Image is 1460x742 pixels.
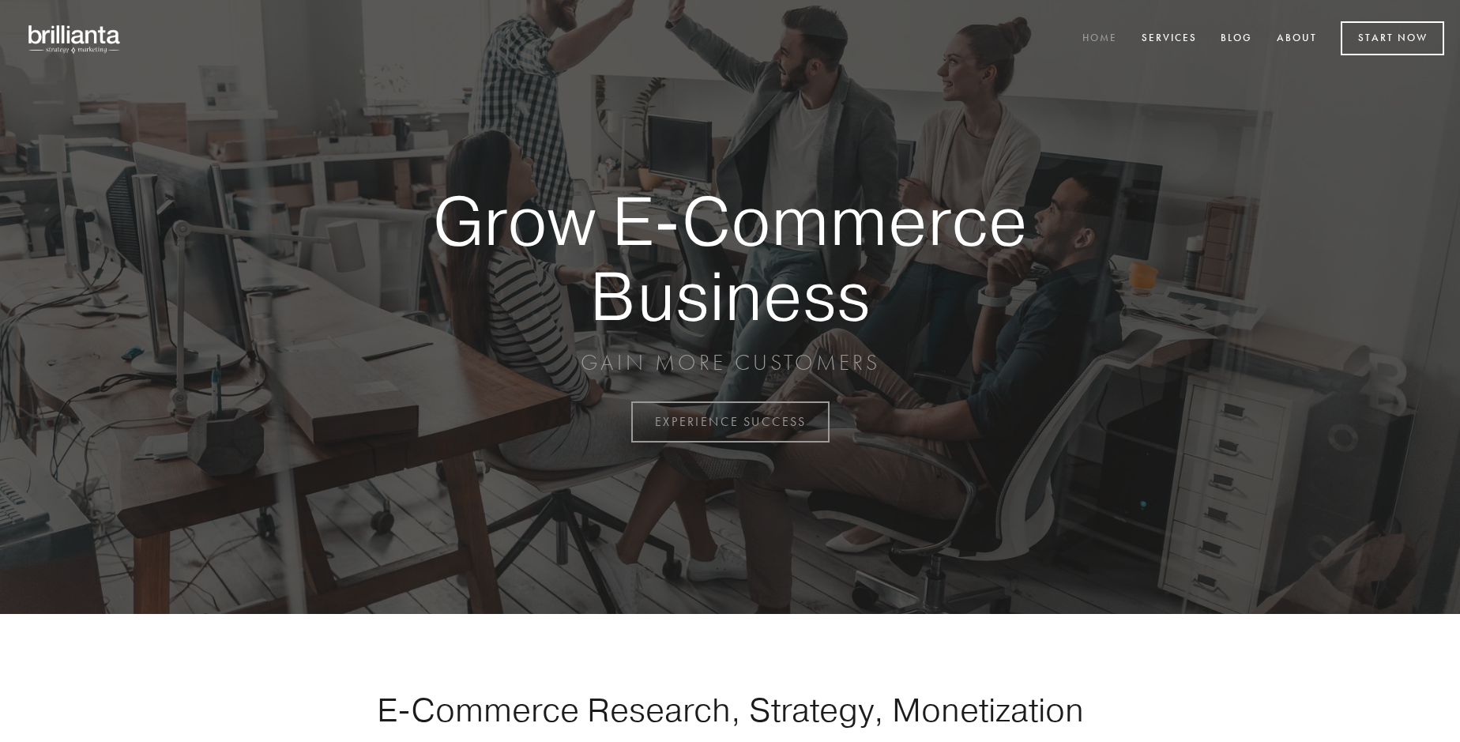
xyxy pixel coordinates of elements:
a: About [1266,26,1327,52]
a: Services [1131,26,1207,52]
p: GAIN MORE CUSTOMERS [378,348,1082,377]
a: Home [1072,26,1127,52]
a: Blog [1210,26,1262,52]
strong: Grow E-Commerce Business [378,183,1082,333]
a: Start Now [1341,21,1444,55]
img: brillianta - research, strategy, marketing [16,16,134,62]
h1: E-Commerce Research, Strategy, Monetization [327,690,1133,729]
a: EXPERIENCE SUCCESS [631,401,830,443]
